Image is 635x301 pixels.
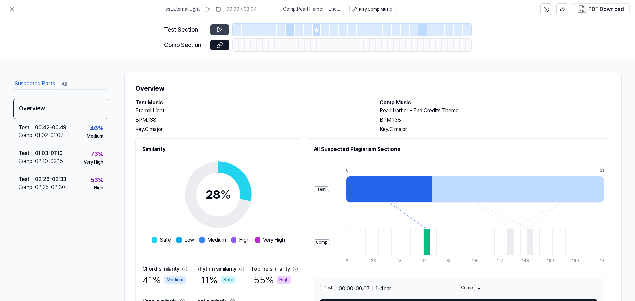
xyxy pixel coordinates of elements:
div: Comp . [19,157,35,165]
div: Test . [19,149,35,157]
div: 106 [472,258,478,264]
div: 53 % [91,175,103,185]
div: 64 [421,258,428,264]
div: 11 % [201,273,236,287]
div: Comp . [19,132,35,139]
div: 210 [597,258,604,264]
div: Test [314,186,329,193]
h1: Overview [135,83,611,94]
div: Test Section [164,25,206,35]
span: % [220,187,231,202]
div: 73 % [91,149,103,159]
div: 55 % [254,273,291,287]
div: BPM. 138 [380,116,611,124]
span: Very High [263,236,285,244]
div: BPM. 138 [135,116,366,124]
div: Overview [13,99,108,119]
div: 43 [396,258,403,264]
div: 190 [572,258,579,264]
div: 02:25 - 02:30 [35,183,65,191]
div: 169 [547,258,554,264]
div: 02:10 - 02:15 [35,157,63,165]
div: - [459,285,597,293]
div: High [277,276,291,284]
span: 1 - 4 bar [375,285,391,293]
div: Key. C major [380,125,611,133]
div: Rhythm similarity [196,265,236,273]
div: Chord similarity [142,265,179,273]
button: Suspected Parts [15,79,55,89]
div: Topline similarity [251,265,290,273]
h2: Test Music [135,99,366,107]
div: 02:26 - 02:33 [35,175,66,183]
h2: Similarity [142,145,294,153]
span: Comp . Pearl Harbor - End Credits Theme [283,6,341,13]
div: 23 [371,258,378,264]
button: Play Comp Music [349,5,396,14]
span: Medium [207,236,226,244]
h2: Pearl Harbor - End Credits Theme [380,107,611,115]
div: 2 [346,258,353,264]
span: High [239,236,250,244]
div: Test [320,285,336,291]
div: 21 [600,168,604,173]
div: 00:42 - 00:49 [35,124,66,132]
div: 28 [206,186,231,204]
div: 41 % [142,273,186,287]
div: 148 [522,258,529,264]
div: Test . [19,124,35,132]
div: Test . [19,175,35,183]
div: 01:03 - 01:10 [35,149,63,157]
h2: Eternal Light [135,107,366,115]
div: Medium [87,133,103,140]
img: share [559,6,565,12]
span: 00:00 - 00:07 [339,285,370,293]
div: 01:02 - 01:07 [35,132,63,139]
div: Safe [221,276,236,284]
span: Safe [160,236,171,244]
div: 0 [346,168,432,173]
div: Comp . [19,183,35,191]
h2: Comp Music [380,99,611,107]
div: 85 [446,258,453,264]
div: PDF Download [588,5,624,14]
div: Play Comp Music [359,7,392,12]
div: 127 [497,258,503,264]
button: PDF Download [576,4,625,15]
div: High [94,185,103,191]
div: 00:00 / 03:04 [226,6,257,13]
span: Test . Eternal Light [163,6,200,13]
div: Medium [164,276,186,284]
span: Low [184,236,194,244]
div: Comp [314,239,330,245]
svg: help [543,6,549,13]
div: Comp Section [164,40,206,50]
h2: All Suspected Plagiarism Sections [314,145,604,153]
button: help [540,3,552,15]
div: Key. C major [135,125,366,133]
img: PDF Download [578,5,586,13]
div: Comp [459,285,475,291]
button: All [62,79,67,89]
div: Very High [84,159,103,166]
div: 46 % [90,124,103,133]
